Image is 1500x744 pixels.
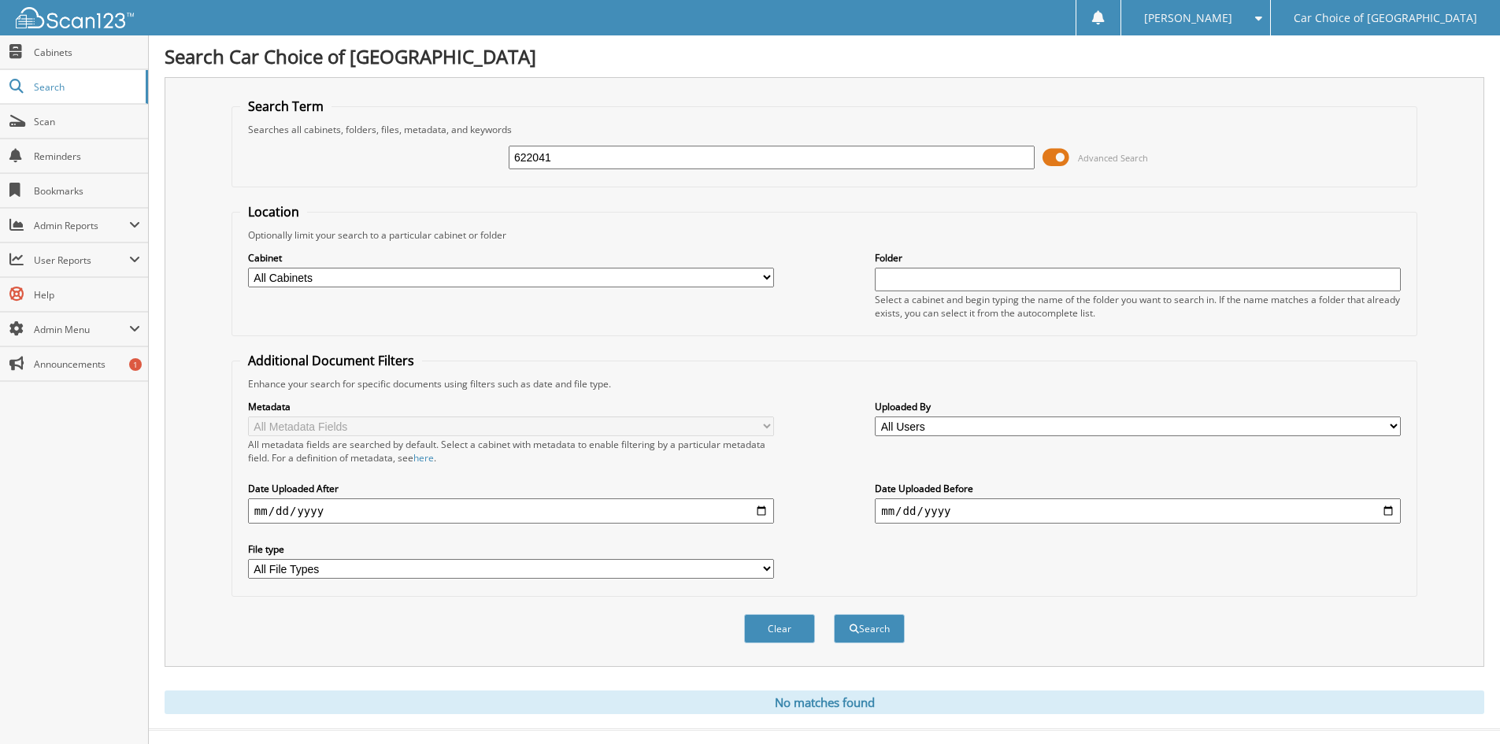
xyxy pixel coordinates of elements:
[1144,13,1232,23] span: [PERSON_NAME]
[875,251,1401,265] label: Folder
[248,438,774,465] div: All metadata fields are searched by default. Select a cabinet with metadata to enable filtering b...
[129,358,142,371] div: 1
[240,98,331,115] legend: Search Term
[248,542,774,556] label: File type
[34,150,140,163] span: Reminders
[248,498,774,524] input: start
[240,123,1409,136] div: Searches all cabinets, folders, files, metadata, and keywords
[34,115,140,128] span: Scan
[34,184,140,198] span: Bookmarks
[240,377,1409,391] div: Enhance your search for specific documents using filters such as date and file type.
[34,323,129,336] span: Admin Menu
[248,482,774,495] label: Date Uploaded After
[165,43,1484,69] h1: Search Car Choice of [GEOGRAPHIC_DATA]
[240,228,1409,242] div: Optionally limit your search to a particular cabinet or folder
[875,482,1401,495] label: Date Uploaded Before
[413,451,434,465] a: here
[165,690,1484,714] div: No matches found
[34,288,140,302] span: Help
[248,251,774,265] label: Cabinet
[875,293,1401,320] div: Select a cabinet and begin typing the name of the folder you want to search in. If the name match...
[240,352,422,369] legend: Additional Document Filters
[1078,152,1148,164] span: Advanced Search
[1294,13,1477,23] span: Car Choice of [GEOGRAPHIC_DATA]
[744,614,815,643] button: Clear
[16,7,134,28] img: scan123-logo-white.svg
[875,498,1401,524] input: end
[834,614,905,643] button: Search
[248,400,774,413] label: Metadata
[34,46,140,59] span: Cabinets
[240,203,307,220] legend: Location
[34,80,138,94] span: Search
[34,254,129,267] span: User Reports
[875,400,1401,413] label: Uploaded By
[34,219,129,232] span: Admin Reports
[34,357,140,371] span: Announcements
